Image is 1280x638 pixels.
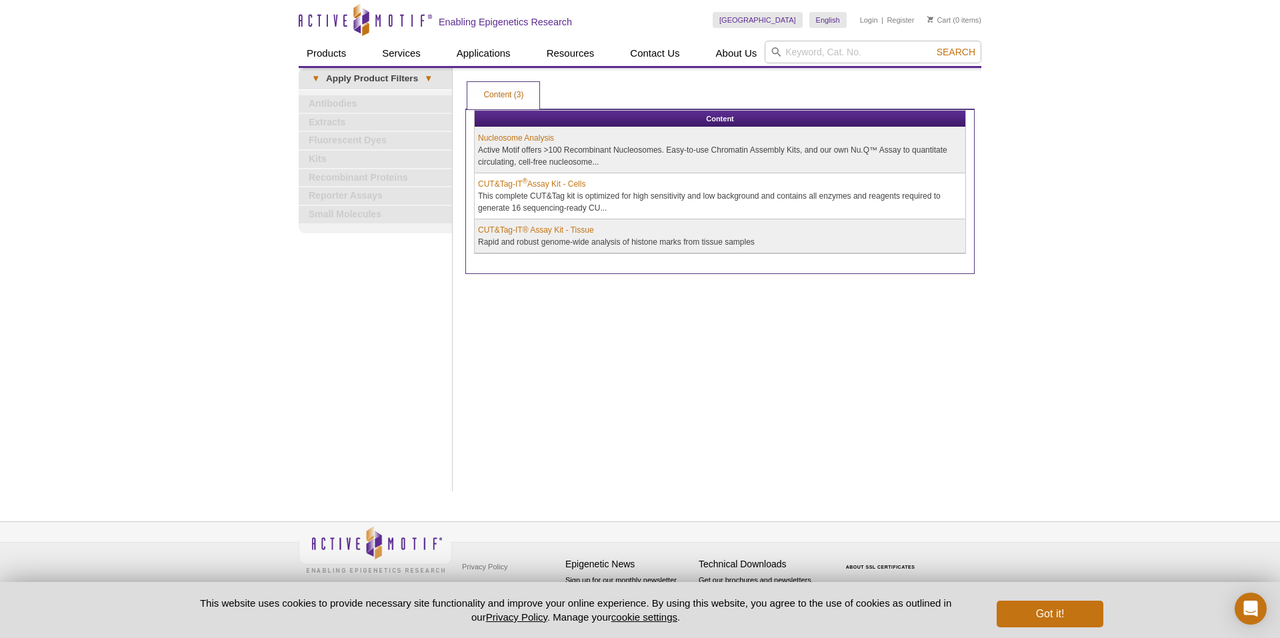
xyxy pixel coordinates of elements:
a: Register [887,15,914,25]
a: [GEOGRAPHIC_DATA] [713,12,803,28]
a: CUT&Tag-IT®Assay Kit - Cells [478,178,585,190]
a: Content (3) [467,82,539,109]
a: About Us [708,41,765,66]
button: cookie settings [611,611,677,623]
a: Extracts [299,114,452,131]
a: ▾Apply Product Filters▾ [299,68,452,89]
img: Active Motif, [299,522,452,576]
p: This website uses cookies to provide necessary site functionality and improve your online experie... [177,596,975,624]
td: Active Motif offers >100 Recombinant Nucleosomes. Easy-to-use Chromatin Assembly Kits, and our ow... [475,127,965,173]
a: CUT&Tag-IT® Assay Kit - Tissue [478,224,594,236]
a: ABOUT SSL CERTIFICATES [846,565,915,569]
th: Content [475,111,965,127]
input: Keyword, Cat. No. [765,41,981,63]
a: Products [299,41,354,66]
span: ▾ [418,73,439,85]
h2: Enabling Epigenetics Research [439,16,572,28]
span: ▾ [305,73,326,85]
span: Search [937,47,975,57]
a: Nucleosome Analysis [478,132,554,144]
td: Rapid and robust genome-wide analysis of histone marks from tissue samples [475,219,965,253]
a: Kits [299,151,452,168]
h4: Technical Downloads [699,559,825,570]
img: Your Cart [927,16,933,23]
p: Get our brochures and newsletters, or request them by mail. [699,575,825,609]
a: Small Molecules [299,206,452,223]
sup: ® [523,177,527,185]
a: Applications [449,41,519,66]
a: Contact Us [622,41,687,66]
a: Antibodies [299,95,452,113]
p: Sign up for our monthly newsletter highlighting recent publications in the field of epigenetics. [565,575,692,620]
a: Privacy Policy [486,611,547,623]
td: This complete CUT&Tag kit is optimized for high sensitivity and low background and contains all e... [475,173,965,219]
a: Services [374,41,429,66]
a: Cart [927,15,951,25]
button: Got it! [997,601,1103,627]
div: Open Intercom Messenger [1235,593,1267,625]
li: (0 items) [927,12,981,28]
a: English [809,12,847,28]
h4: Epigenetic News [565,559,692,570]
a: Login [860,15,878,25]
button: Search [933,46,979,58]
a: Reporter Assays [299,187,452,205]
li: | [881,12,883,28]
a: Resources [539,41,603,66]
a: Recombinant Proteins [299,169,452,187]
table: Click to Verify - This site chose Symantec SSL for secure e-commerce and confidential communicati... [832,545,932,575]
a: Terms & Conditions [459,577,529,597]
a: Fluorescent Dyes [299,132,452,149]
a: Privacy Policy [459,557,511,577]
